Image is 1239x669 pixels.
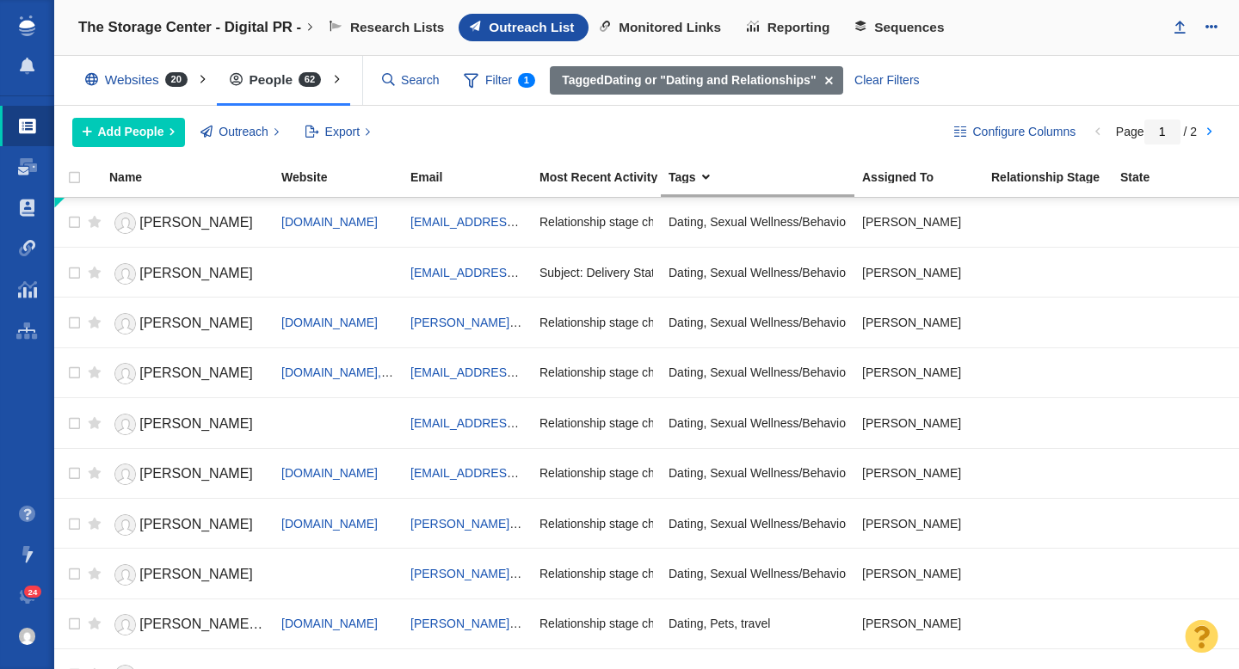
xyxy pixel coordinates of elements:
a: [DOMAIN_NAME] [281,215,378,229]
span: 24 [24,586,42,598]
a: [EMAIL_ADDRESS][DOMAIN_NAME] [410,266,614,279]
h4: The Storage Center - Digital PR - [78,19,301,36]
button: Export [295,118,380,147]
div: Relationship Stage [991,171,1119,183]
span: Relationship stage changed to: Attempting To Reach, 2 Attempts [539,616,883,631]
b: Tagged [562,73,604,87]
div: Assigned To [862,171,989,183]
div: Name [109,171,280,183]
a: Tags [669,171,860,186]
span: Reporting [767,20,830,35]
strong: Dating or "Dating and Relationships" [562,71,816,89]
a: [PERSON_NAME][EMAIL_ADDRESS][PERSON_NAME][DOMAIN_NAME] [410,316,813,329]
span: Relationship stage changed to: Attempting To Reach, 1 Attempt [539,315,877,330]
input: Search [375,65,447,95]
a: Sequences [844,14,959,41]
div: [PERSON_NAME] [862,254,976,291]
span: Monitored Links [619,20,721,35]
a: Name [109,171,280,186]
a: [EMAIL_ADDRESS][DOMAIN_NAME] [410,466,614,480]
a: [PERSON_NAME] [109,409,266,439]
div: Website [281,171,409,183]
div: Most Recent Activity [539,171,667,183]
div: [PERSON_NAME] [862,605,976,642]
img: 8a21b1a12a7554901d364e890baed237 [19,628,36,645]
span: Dating, Sexual Wellness/Behavior [669,465,850,481]
span: Relationship stage changed to: Attempting To Reach, 1 Attempt [539,214,877,230]
span: Export [325,123,360,141]
span: [PERSON_NAME] [139,466,253,481]
a: [PERSON_NAME] [109,208,266,238]
div: [PERSON_NAME] [862,304,976,341]
a: [PERSON_NAME][EMAIL_ADDRESS][PERSON_NAME][DOMAIN_NAME] [410,567,813,580]
button: Add People [72,118,185,147]
a: Outreach List [459,14,589,41]
a: [DOMAIN_NAME] [281,316,378,329]
span: Configure Columns [972,123,1076,141]
div: [PERSON_NAME] [862,354,976,391]
img: buzzstream_logo_iconsimple.png [19,15,34,36]
div: [PERSON_NAME] [862,455,976,492]
div: Email [410,171,538,183]
span: [PERSON_NAME] [139,567,253,581]
a: [PERSON_NAME] [109,259,266,289]
a: [EMAIL_ADDRESS][DOMAIN_NAME] [410,416,614,430]
a: Reporting [736,14,844,41]
span: Page / 2 [1116,125,1197,138]
button: Outreach [191,118,289,147]
span: Outreach [219,123,268,141]
a: [EMAIL_ADDRESS][DOMAIN_NAME] [410,365,614,379]
div: [PERSON_NAME] [862,404,976,441]
span: [PERSON_NAME] [PERSON_NAME] [139,617,370,631]
span: [PERSON_NAME] [139,215,253,230]
span: Relationship stage changed to: Paused [539,516,749,531]
span: Sequences [874,20,944,35]
span: Dating, Sexual Wellness/Behavior [669,516,850,531]
span: Dating, Sexual Wellness/Behavior [669,265,850,280]
a: [EMAIL_ADDRESS][PERSON_NAME][DOMAIN_NAME] [410,215,713,229]
span: Relationship stage changed to: Not Started [539,415,769,431]
a: Email [410,171,538,186]
span: [DOMAIN_NAME] [281,617,378,630]
span: [PERSON_NAME] [139,365,253,380]
div: Clear Filters [845,66,929,95]
span: Relationship stage changed to: Not Started [539,365,769,380]
a: Assigned To [862,171,989,186]
div: Websites [72,60,208,100]
span: Add People [98,123,164,141]
span: 1 [518,73,535,88]
a: [PERSON_NAME] [109,560,266,590]
a: [DOMAIN_NAME] [281,517,378,531]
span: [PERSON_NAME] [139,517,253,531]
a: [PERSON_NAME] [PERSON_NAME] [109,610,266,640]
a: Monitored Links [589,14,736,41]
span: Dating, Sexual Wellness/Behavior [669,214,850,230]
a: [DOMAIN_NAME] [281,466,378,480]
span: [PERSON_NAME] [139,316,253,330]
a: [PERSON_NAME] [109,510,266,540]
a: Relationship Stage [991,171,1119,186]
div: [PERSON_NAME] [862,204,976,241]
div: Tags [669,171,860,183]
span: Dating, Pets, travel [669,616,770,631]
span: Relationship stage changed to: Not Started [539,566,769,581]
span: Filter [453,64,545,97]
a: [PERSON_NAME] [109,309,266,339]
a: Website [281,171,409,186]
span: Dating, Sexual Wellness/Behavior [669,415,850,431]
a: [PERSON_NAME] [109,459,266,489]
a: [DOMAIN_NAME], Best Life, Eat This, Not That!: Health, Men's Health, AskMen, Clean Plates, Inside... [281,365,1026,379]
a: [PERSON_NAME] [109,359,266,389]
span: Research Lists [350,20,445,35]
div: [PERSON_NAME] [862,505,976,542]
span: Outreach List [489,20,574,35]
span: Dating, Sexual Wellness/Behavior [669,315,850,330]
span: Dating, Sexual Wellness/Behavior [669,365,850,380]
span: 20 [165,72,188,87]
a: Research Lists [318,14,459,41]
